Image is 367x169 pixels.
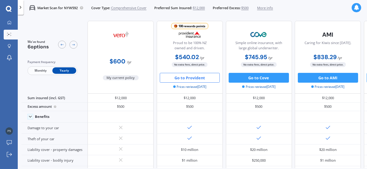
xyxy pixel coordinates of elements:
img: AMI-text-1.webp [312,28,344,41]
div: Theft of your car [21,134,88,145]
span: Preferred Sum Insured: [154,6,192,10]
div: $12,000 [157,94,223,102]
div: $10 million [181,147,198,152]
span: My current policy [103,75,139,80]
span: $12,000 [193,6,205,10]
b: $600 [110,58,125,65]
span: 6 options [28,43,49,50]
span: Preferred Excess: [213,6,241,10]
div: $1 million [320,158,336,163]
span: Prices retrieved [DATE] [173,85,206,89]
div: Damage to your car [21,123,88,133]
span: $500 [241,6,249,10]
button: Go to Cove [229,73,289,83]
span: / yr [268,55,273,60]
div: $500 [295,103,361,111]
div: 100 rewards points [179,24,206,29]
span: We've found [28,40,49,44]
span: No extra fees, direct price. [241,62,277,67]
div: $500 [226,103,292,111]
b: $745.95 [245,53,267,61]
div: Liability cover - property damages [21,145,88,155]
p: Market Scan for NYW592 [37,6,78,10]
div: Benefits [35,115,50,119]
div: $20 million [250,147,268,152]
img: 9cf353fd7b3012b472b8ee01d8c18006 [6,127,13,135]
img: Provident.png [174,28,206,41]
button: Go to Provident [160,73,220,83]
b: $540.02 [175,53,199,61]
span: Comprehensive Cover [111,6,147,10]
span: Monthly [28,67,52,74]
span: Cover Type: [91,6,110,10]
div: Sum insured (incl. GST) [21,94,88,102]
b: $838.29 [313,53,337,61]
img: Vero.png [105,28,137,41]
div: Proud to be 100% NZ owned and driven. [161,40,219,53]
img: car.f15378c7a67c060ca3f3.svg [29,5,35,11]
div: Caring for Kiwis since [DATE]. [305,40,351,53]
span: Yearly [52,67,76,74]
div: $12,000 [88,94,154,102]
span: No extra fees, direct price. [310,62,346,67]
button: Go to AMI [298,73,358,83]
span: No extra fees, direct price. [172,62,208,67]
span: Prices retrieved [DATE] [242,85,275,89]
div: $12,000 [295,94,361,102]
span: / yr [338,55,342,60]
div: Excess amount [21,103,88,111]
span: More info [257,6,273,10]
span: Prices retrieved [DATE] [311,85,344,89]
div: $250,000 [252,158,266,163]
span: / yr [127,60,132,64]
div: Liability cover - bodily injury [21,155,88,166]
div: $500 [88,103,154,111]
div: $1 million [182,158,197,163]
img: points [174,24,177,28]
span: / yr [200,55,204,60]
div: $500 [157,103,223,111]
div: Simple online insurance, with large global underwriter. [230,40,287,53]
div: $12,000 [226,94,292,102]
div: $20 million [319,147,337,152]
img: Cove.webp [243,28,275,41]
div: Payment frequency [28,60,77,65]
